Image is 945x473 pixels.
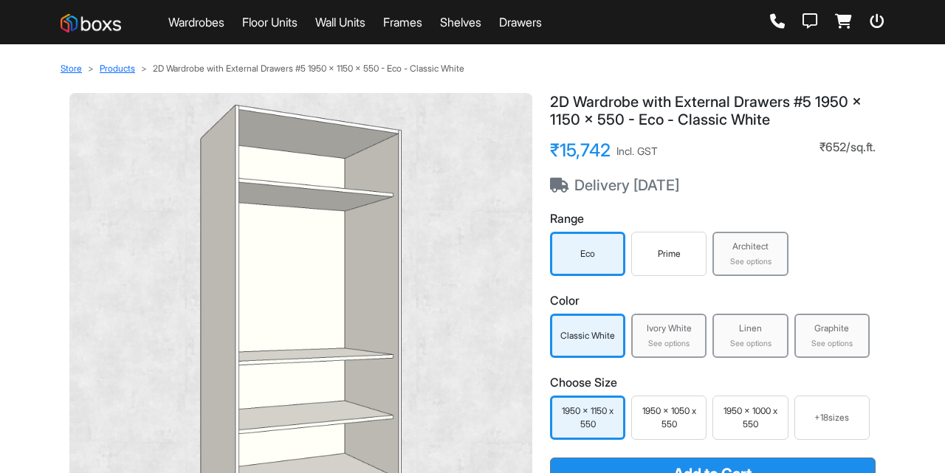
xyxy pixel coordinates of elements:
h3: Color [550,294,876,308]
div: Graphite [799,322,865,335]
a: Products [100,63,135,74]
a: Frames [383,13,422,31]
div: See options [717,338,783,350]
div: Linen [717,322,783,335]
div: Classic White [555,329,620,342]
span: Incl. GST [616,143,658,159]
a: Store [61,63,82,74]
div: See options [636,338,702,350]
h3: Range [550,212,876,226]
img: Boxs Store logo [61,14,121,32]
div: 1950 x 1150 x 550 [555,404,620,431]
nav: breadcrumb [61,62,884,75]
span: Delivery [DATE] [550,176,679,194]
a: Drawers [499,13,542,31]
div: Ivory White [636,322,702,335]
a: Shelves [440,13,481,31]
div: See options [717,256,783,268]
li: 2D Wardrobe with External Drawers #5 1950 x 1150 x 550 - Eco - Classic White [135,62,464,75]
span: ₹652/sq.ft. [819,140,876,154]
div: Prime [635,247,703,260]
div: See options [799,338,865,350]
a: Logout [870,14,884,30]
span: ₹15,742 [550,140,611,162]
a: Wall Units [315,13,365,31]
div: 1950 x 1000 x 550 [716,404,784,431]
div: 1950 x 1050 x 550 [635,404,703,431]
div: Eco [555,247,620,260]
div: + 18 sizes [801,411,863,424]
h3: Choose Size [550,376,876,390]
h1: 2D Wardrobe with External Drawers #5 1950 x 1150 x 550 - Eco - Classic White [550,93,876,128]
a: Floor Units [242,13,298,31]
div: Architect [717,240,783,253]
a: Wardrobes [168,13,224,31]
